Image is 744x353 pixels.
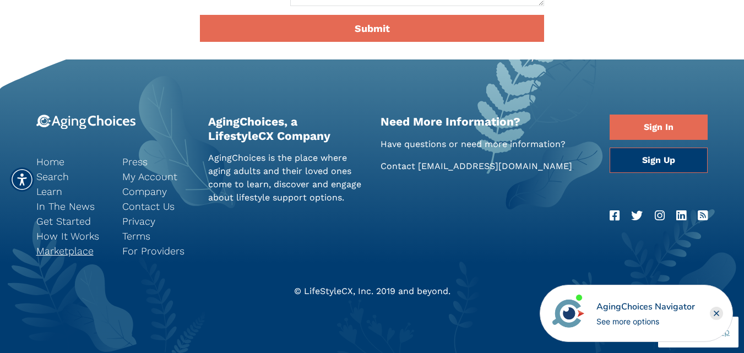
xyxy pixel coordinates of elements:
button: Submit [200,15,544,42]
a: Sign In [610,115,708,140]
p: Contact [381,160,594,173]
div: AgingChoices Navigator [596,300,695,313]
a: Search [36,169,106,184]
div: Accessibility Menu [10,167,34,192]
a: Press [122,154,192,169]
div: See more options [596,316,695,327]
a: For Providers [122,243,192,258]
div: Close [710,307,723,320]
a: Contact Us [122,199,192,214]
a: Facebook [610,207,620,225]
a: Instagram [655,207,665,225]
a: Get Started [36,214,106,229]
h2: Need More Information? [381,115,594,128]
a: Terms [122,229,192,243]
a: Learn [36,184,106,199]
a: In The News [36,199,106,214]
a: LinkedIn [676,207,686,225]
p: Have questions or need more information? [381,138,594,151]
div: © LifeStyleCX, Inc. 2019 and beyond. [28,285,716,298]
a: Sign Up [610,148,708,173]
a: How It Works [36,229,106,243]
a: Privacy [122,214,192,229]
a: Twitter [631,207,643,225]
a: RSS Feed [698,207,708,225]
a: Company [122,184,192,199]
a: Marketplace [36,243,106,258]
img: 9-logo.svg [36,115,136,129]
p: AgingChoices is the place where aging adults and their loved ones come to learn, discover and eng... [208,151,364,204]
h2: AgingChoices, a LifestyleCX Company [208,115,364,142]
a: My Account [122,169,192,184]
a: Home [36,154,106,169]
a: [EMAIL_ADDRESS][DOMAIN_NAME] [418,161,572,171]
img: avatar [550,295,587,332]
